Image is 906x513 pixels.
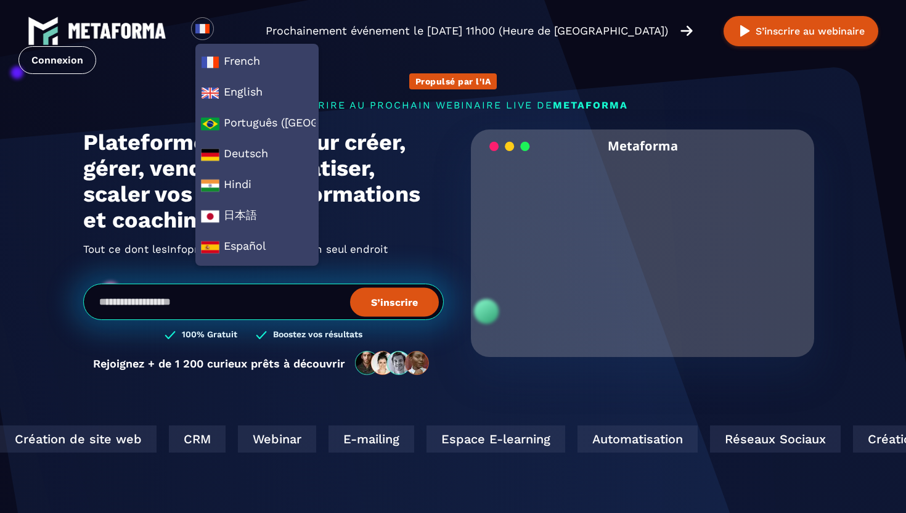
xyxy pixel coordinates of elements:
img: fr [195,21,210,36]
img: logo [68,23,166,39]
span: METAFORMA [553,99,628,111]
span: Hindi [201,176,313,195]
img: checked [256,329,267,341]
img: play [737,23,753,39]
button: S’inscrire [350,287,439,316]
img: de [201,146,219,164]
h1: Plateforme pour créer, gérer, vendre, automatiser, scaler vos services, formations et coachings. [83,129,444,233]
img: en [201,84,219,102]
span: English [201,84,313,102]
span: Deutsch [201,146,313,164]
p: Prochainement événement le [DATE] 11h00 (Heure de [GEOGRAPHIC_DATA]) [266,22,668,39]
img: a0 [201,115,219,133]
img: loading [489,141,530,152]
h3: Boostez vos résultats [273,329,362,341]
button: S’inscrire au webinaire [724,16,878,46]
p: Rejoignez + de 1 200 curieux prêts à découvrir [93,357,345,370]
img: checked [165,329,176,341]
span: Português ([GEOGRAPHIC_DATA]) [201,115,313,133]
input: Search for option [224,23,234,38]
video: Your browser does not support the video tag. [480,162,805,324]
span: Infopreneurs [167,239,234,259]
span: 日本語 [201,207,313,226]
h3: 100% Gratuit [182,329,237,341]
div: Espace E-learning [393,425,531,453]
div: Automatisation [544,425,664,453]
div: E-mailing [295,425,380,453]
img: hi [201,176,219,195]
img: logo [28,15,59,46]
span: French [201,53,313,72]
div: Search for option [214,17,244,44]
h2: Tout ce dont les ont besoin en un seul endroit [83,239,444,259]
img: fr [201,53,219,72]
div: Webinar [204,425,282,453]
p: s'inscrire au prochain webinaire live de [83,99,823,111]
img: community-people [351,350,434,376]
span: Español [201,238,313,256]
a: Connexion [18,46,96,74]
img: es [201,238,219,256]
h2: Metaforma [608,129,678,162]
div: CRM [135,425,192,453]
div: Réseaux Sociaux [676,425,807,453]
img: arrow-right [680,24,693,38]
img: ja [201,207,219,226]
